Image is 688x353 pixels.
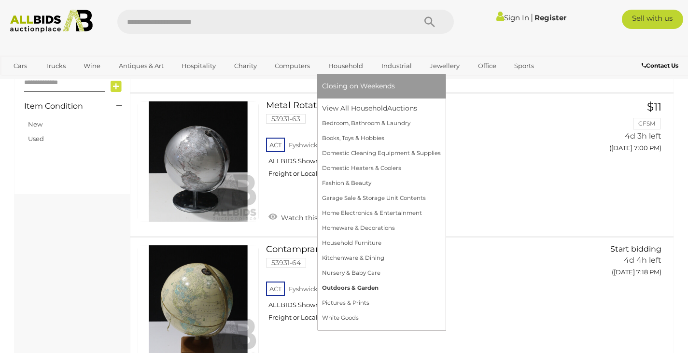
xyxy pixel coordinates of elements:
[642,60,681,71] a: Contact Us
[273,245,576,329] a: Contamprary Rotating World Globe 53931-64 ACT Fyshwick ALLBIDS Showroom [GEOGRAPHIC_DATA] Freight...
[590,245,664,282] a: Start bidding 4d 4h left ([DATE] 7:18 PM)
[7,74,88,90] a: [GEOGRAPHIC_DATA]
[39,58,72,74] a: Trucks
[647,100,661,113] span: $11
[273,101,576,185] a: Metal Rotating World Globe 53931-63 ACT Fyshwick ALLBIDS Showroom [GEOGRAPHIC_DATA] Freight or Lo...
[590,101,664,157] a: $11 CFSM 4d 3h left ([DATE] 7:00 PM)
[28,120,42,128] a: New
[531,12,533,23] span: |
[77,58,107,74] a: Wine
[228,58,263,74] a: Charity
[24,102,102,111] h4: Item Condition
[496,13,529,22] a: Sign In
[508,58,540,74] a: Sports
[266,210,338,224] a: Watch this item
[472,58,503,74] a: Office
[175,58,222,74] a: Hospitality
[375,58,418,74] a: Industrial
[622,10,684,29] a: Sell with us
[610,244,661,254] span: Start bidding
[534,13,566,22] a: Register
[112,58,170,74] a: Antiques & Art
[406,10,454,34] button: Search
[279,213,336,222] span: Watch this item
[28,135,44,142] a: Used
[268,58,316,74] a: Computers
[7,58,33,74] a: Cars
[642,62,678,69] b: Contact Us
[5,10,98,33] img: Allbids.com.au
[322,58,369,74] a: Household
[423,58,466,74] a: Jewellery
